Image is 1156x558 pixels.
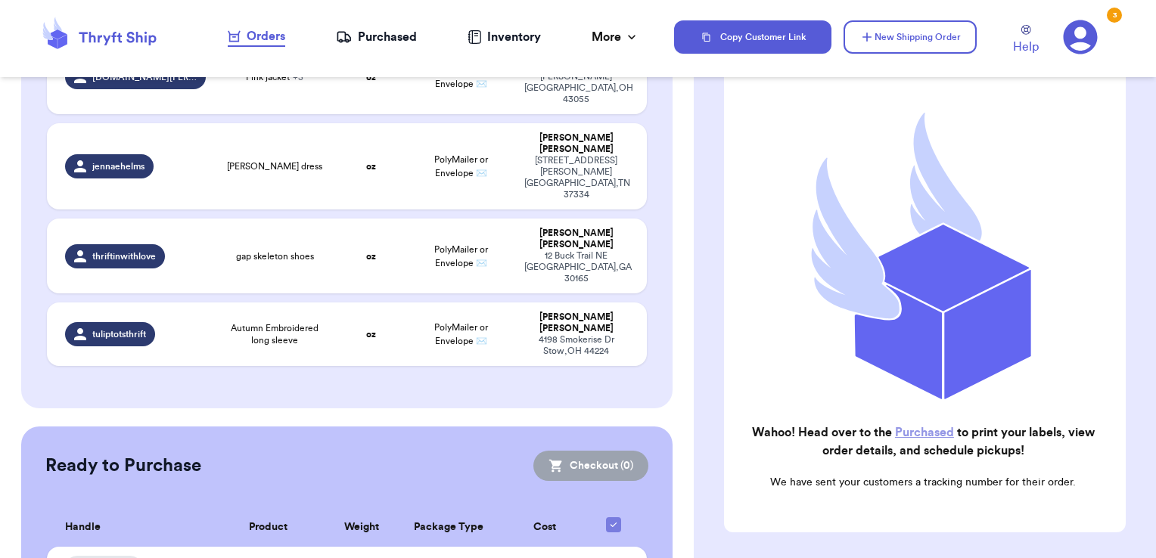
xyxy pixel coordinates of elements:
[434,155,488,178] span: PolyMailer or Envelope ✉️
[65,519,101,535] span: Handle
[1107,8,1122,23] div: 3
[524,250,629,284] div: 12 Buck Trail NE [GEOGRAPHIC_DATA] , GA 30165
[533,451,648,481] button: Checkout (0)
[434,323,488,346] span: PolyMailer or Envelope ✉️
[1013,38,1039,56] span: Help
[502,508,589,547] th: Cost
[224,322,326,346] span: Autumn Embroidered long sleeve
[92,160,144,172] span: jennaehelms
[434,66,488,88] span: PolyMailer or Envelope ✉️
[1063,20,1098,54] a: 3
[524,155,629,200] div: [STREET_ADDRESS][PERSON_NAME] [GEOGRAPHIC_DATA] , TN 37334
[524,228,629,250] div: [PERSON_NAME] [PERSON_NAME]
[366,162,376,171] strong: oz
[228,27,285,47] a: Orders
[293,73,303,82] span: + 3
[210,508,326,547] th: Product
[326,508,396,547] th: Weight
[844,20,977,54] button: New Shipping Order
[736,475,1111,490] p: We have sent your customers a tracking number for their order.
[524,334,629,357] div: 4198 Smokerise Dr Stow , OH 44224
[45,454,201,478] h2: Ready to Purchase
[674,20,831,54] button: Copy Customer Link
[366,330,376,339] strong: oz
[236,250,314,262] span: gap skeleton shoes
[92,328,146,340] span: tuliptotsthrift
[524,312,629,334] div: [PERSON_NAME] [PERSON_NAME]
[524,60,629,105] div: [STREET_ADDRESS][PERSON_NAME] [GEOGRAPHIC_DATA] , OH 43055
[336,28,417,46] a: Purchased
[592,28,639,46] div: More
[736,423,1111,460] h2: Wahoo! Head over to the to print your labels, view order details, and schedule pickups!
[228,27,285,45] div: Orders
[895,426,954,439] a: Purchased
[1013,25,1039,56] a: Help
[366,73,376,82] strong: oz
[524,132,629,155] div: [PERSON_NAME] [PERSON_NAME]
[396,508,502,547] th: Package Type
[227,160,322,172] span: [PERSON_NAME] dress
[468,28,541,46] a: Inventory
[366,252,376,261] strong: oz
[92,250,156,262] span: thriftinwithlove
[434,245,488,268] span: PolyMailer or Envelope ✉️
